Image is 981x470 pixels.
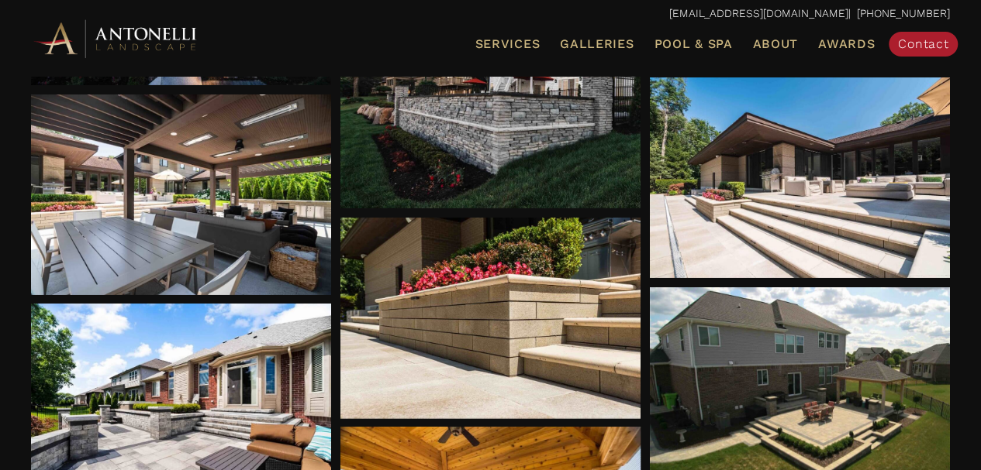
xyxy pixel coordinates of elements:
a: Galleries [554,34,640,54]
a: About [746,34,804,54]
a: Contact [889,32,958,57]
a: [EMAIL_ADDRESS][DOMAIN_NAME] [669,7,848,19]
span: About [752,38,798,50]
span: Contact [898,36,948,51]
a: Pool & Spa [648,34,738,54]
p: | [PHONE_NUMBER] [31,4,950,24]
span: Awards [818,36,875,51]
a: Awards [812,34,881,54]
span: Galleries [560,36,634,51]
a: Services [468,34,546,54]
span: Services [475,38,540,50]
img: Antonelli Horizontal Logo [31,17,202,60]
span: Pool & Spa [654,36,732,51]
